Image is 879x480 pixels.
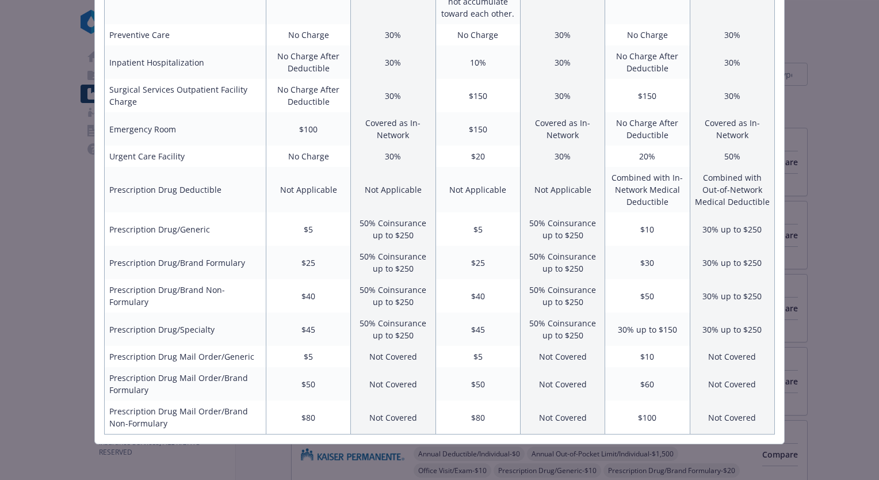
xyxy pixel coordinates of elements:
td: 50% Coinsurance up to $250 [520,212,605,246]
td: Prescription Drug/Specialty [105,313,266,346]
td: 50% Coinsurance up to $250 [520,279,605,313]
td: Not Covered [351,346,435,367]
td: Inpatient Hospitalization [105,45,266,79]
td: $100 [266,112,350,146]
td: $45 [266,313,350,346]
td: Not Covered [690,401,774,435]
td: $150 [435,112,520,146]
td: 30% up to $150 [605,313,690,346]
td: Not Covered [351,401,435,435]
td: 30% [351,79,435,112]
td: Covered as In-Network [690,112,774,146]
td: $25 [266,246,350,279]
td: 30% up to $250 [690,246,774,279]
td: Not Applicable [520,167,605,212]
td: 30% up to $250 [690,313,774,346]
td: $30 [605,246,690,279]
td: No Charge After Deductible [266,45,350,79]
td: Not Covered [520,367,605,401]
td: $80 [435,401,520,435]
td: Prescription Drug/Brand Formulary [105,246,266,279]
td: No Charge After Deductible [266,79,350,112]
td: Combined with Out-of-Network Medical Deductible [690,167,774,212]
td: Not Covered [520,401,605,435]
td: $100 [605,401,690,435]
td: No Charge After Deductible [605,112,690,146]
td: Covered as In-Network [351,112,435,146]
td: Preventive Care [105,24,266,45]
td: 30% [351,24,435,45]
td: $150 [435,79,520,112]
td: Prescription Drug/Brand Non-Formulary [105,279,266,313]
td: 50% Coinsurance up to $250 [351,246,435,279]
td: 10% [435,45,520,79]
td: Prescription Drug Mail Order/Brand Non-Formulary [105,401,266,435]
td: Surgical Services Outpatient Facility Charge [105,79,266,112]
td: $150 [605,79,690,112]
td: 30% [351,45,435,79]
td: 30% [520,45,605,79]
td: 30% [520,24,605,45]
td: Prescription Drug/Generic [105,212,266,246]
td: $60 [605,367,690,401]
td: 50% Coinsurance up to $250 [351,279,435,313]
td: Not Covered [520,346,605,367]
td: $40 [435,279,520,313]
td: Not Applicable [266,167,350,212]
td: Not Applicable [435,167,520,212]
td: Emergency Room [105,112,266,146]
td: $45 [435,313,520,346]
td: 30% [351,146,435,167]
td: 50% [690,146,774,167]
td: $5 [266,346,350,367]
td: $50 [605,279,690,313]
td: $40 [266,279,350,313]
td: 50% Coinsurance up to $250 [351,313,435,346]
td: Prescription Drug Deductible [105,167,266,212]
td: $5 [435,346,520,367]
td: Combined with In-Network Medical Deductible [605,167,690,212]
td: $10 [605,212,690,246]
td: $50 [435,367,520,401]
td: 50% Coinsurance up to $250 [520,246,605,279]
td: 50% Coinsurance up to $250 [520,313,605,346]
td: Prescription Drug Mail Order/Generic [105,346,266,367]
td: $80 [266,401,350,435]
td: 30% [690,24,774,45]
td: 30% [520,146,605,167]
td: 30% [520,79,605,112]
td: Not Applicable [351,167,435,212]
td: Prescription Drug Mail Order/Brand Formulary [105,367,266,401]
td: 30% up to $250 [690,212,774,246]
td: $10 [605,346,690,367]
td: $20 [435,146,520,167]
td: 50% Coinsurance up to $250 [351,212,435,246]
td: 30% up to $250 [690,279,774,313]
td: Not Covered [690,367,774,401]
td: No Charge After Deductible [605,45,690,79]
td: No Charge [605,24,690,45]
td: Not Covered [351,367,435,401]
td: No Charge [266,146,350,167]
td: No Charge [266,24,350,45]
td: 30% [690,79,774,112]
td: $25 [435,246,520,279]
td: No Charge [435,24,520,45]
td: 20% [605,146,690,167]
td: Covered as In-Network [520,112,605,146]
td: Not Covered [690,346,774,367]
td: $5 [266,212,350,246]
td: $50 [266,367,350,401]
td: Urgent Care Facility [105,146,266,167]
td: 30% [690,45,774,79]
td: $5 [435,212,520,246]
